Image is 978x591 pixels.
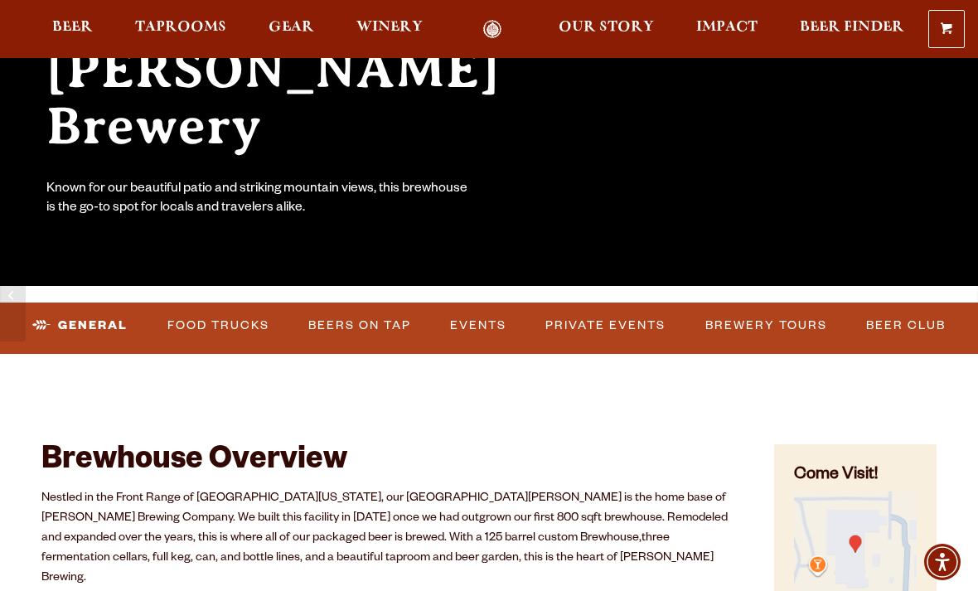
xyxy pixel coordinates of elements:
[124,20,237,39] a: Taprooms
[548,20,665,39] a: Our Story
[443,307,513,345] a: Events
[346,20,433,39] a: Winery
[696,21,758,34] span: Impact
[559,21,654,34] span: Our Story
[52,21,93,34] span: Beer
[539,307,672,345] a: Private Events
[41,532,714,585] span: three fermentation cellars, full keg, can, and bottle lines, and a beautiful taproom and beer gar...
[794,464,917,488] h4: Come Visit!
[699,307,834,345] a: Brewery Tours
[26,307,134,345] a: General
[269,21,314,34] span: Gear
[789,20,915,39] a: Beer Finder
[258,20,325,39] a: Gear
[356,21,423,34] span: Winery
[302,307,418,345] a: Beers on Tap
[46,181,471,219] div: Known for our beautiful patio and striking mountain views, this brewhouse is the go-to spot for l...
[41,489,733,589] p: Nestled in the Front Range of [GEOGRAPHIC_DATA][US_STATE], our [GEOGRAPHIC_DATA][PERSON_NAME] is ...
[461,20,523,39] a: Odell Home
[800,21,904,34] span: Beer Finder
[161,307,276,345] a: Food Trucks
[41,444,733,481] h2: Brewhouse Overview
[41,20,104,39] a: Beer
[924,544,961,580] div: Accessibility Menu
[859,307,952,345] a: Beer Club
[135,21,226,34] span: Taprooms
[685,20,768,39] a: Impact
